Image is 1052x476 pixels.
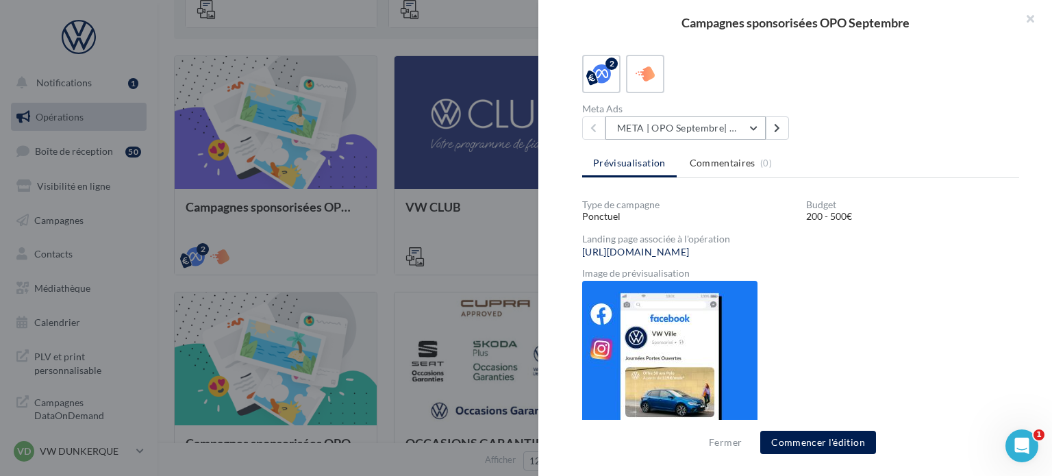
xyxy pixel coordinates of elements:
div: Type de campagne [582,200,795,210]
span: (0) [760,158,772,168]
div: Budget [806,200,1019,210]
span: Commentaires [690,156,755,170]
div: Image de prévisualisation [582,268,1019,278]
div: Landing page associée à l'opération [582,234,1019,244]
div: Campagnes sponsorisées OPO Septembre [560,16,1030,29]
button: Fermer [703,434,747,451]
div: 2 [605,58,618,70]
img: a889abc6412fe539c23ea4fe1d74db49.jpg [582,281,757,434]
div: Ponctuel [582,210,795,223]
button: Commencer l'édition [760,431,876,454]
button: META | OPO Septembre| Click To Map [605,116,766,140]
iframe: Intercom live chat [1005,429,1038,462]
a: [URL][DOMAIN_NAME] [582,247,689,258]
div: 200 - 500€ [806,210,1019,223]
div: Meta Ads [582,104,795,114]
span: 1 [1034,429,1044,440]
